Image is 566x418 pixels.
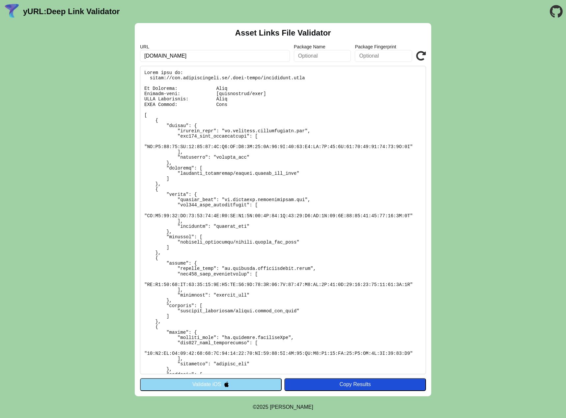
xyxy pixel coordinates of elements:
[140,66,426,374] pre: Lorem ipsu do: sitam://con.adipiscingeli.se/.doei-tempo/incididunt.utla Et Dolorema: Aliq Enimadm...
[235,28,331,38] h2: Asset Links File Validator
[284,378,426,391] button: Copy Results
[140,50,290,62] input: Required
[288,381,423,387] div: Copy Results
[224,381,229,387] img: appleIcon.svg
[257,404,269,410] span: 2025
[294,44,351,49] label: Package Name
[23,7,120,16] a: yURL:Deep Link Validator
[270,404,313,410] a: Michael Ibragimchayev's Personal Site
[294,50,351,62] input: Optional
[355,50,412,62] input: Optional
[253,396,313,418] footer: ©
[140,44,290,49] label: URL
[3,3,20,20] img: yURL Logo
[140,378,282,391] button: Validate iOS
[355,44,412,49] label: Package Fingerprint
